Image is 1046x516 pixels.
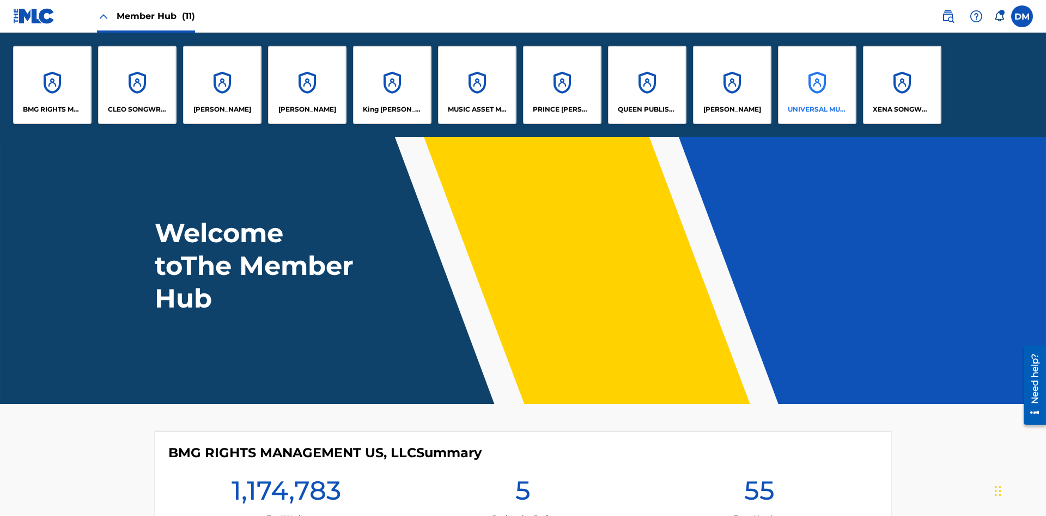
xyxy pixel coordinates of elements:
a: Accounts[PERSON_NAME] [183,46,261,124]
img: Close [97,10,110,23]
iframe: Resource Center [1015,341,1046,431]
img: MLC Logo [13,8,55,24]
span: Member Hub [117,10,195,22]
a: AccountsKing [PERSON_NAME] [353,46,431,124]
p: PRINCE MCTESTERSON [533,105,592,114]
a: AccountsQUEEN PUBLISHA [608,46,686,124]
p: MUSIC ASSET MANAGEMENT (MAM) [448,105,507,114]
div: Help [965,5,987,27]
p: XENA SONGWRITER [873,105,932,114]
div: Drag [995,475,1001,507]
a: AccountsUNIVERSAL MUSIC PUB GROUP [778,46,856,124]
a: AccountsCLEO SONGWRITER [98,46,177,124]
div: Notifications [994,11,1005,22]
p: QUEEN PUBLISHA [618,105,677,114]
p: King McTesterson [363,105,422,114]
a: Accounts[PERSON_NAME] [693,46,771,124]
h4: BMG RIGHTS MANAGEMENT US, LLC [168,445,482,461]
p: BMG RIGHTS MANAGEMENT US, LLC [23,105,82,114]
img: help [970,10,983,23]
a: AccountsBMG RIGHTS MANAGEMENT US, LLC [13,46,92,124]
a: AccountsXENA SONGWRITER [863,46,941,124]
a: AccountsMUSIC ASSET MANAGEMENT (MAM) [438,46,516,124]
h1: 1,174,783 [232,474,341,513]
a: Accounts[PERSON_NAME] [268,46,346,124]
p: EYAMA MCSINGER [278,105,336,114]
a: AccountsPRINCE [PERSON_NAME] [523,46,601,124]
span: (11) [182,11,195,21]
p: RONALD MCTESTERSON [703,105,761,114]
div: User Menu [1011,5,1033,27]
h1: 5 [515,474,531,513]
p: UNIVERSAL MUSIC PUB GROUP [788,105,847,114]
h1: 55 [744,474,775,513]
iframe: Chat Widget [992,464,1046,516]
img: search [941,10,954,23]
a: Public Search [937,5,959,27]
p: CLEO SONGWRITER [108,105,167,114]
h1: Welcome to The Member Hub [155,217,358,315]
p: ELVIS COSTELLO [193,105,251,114]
